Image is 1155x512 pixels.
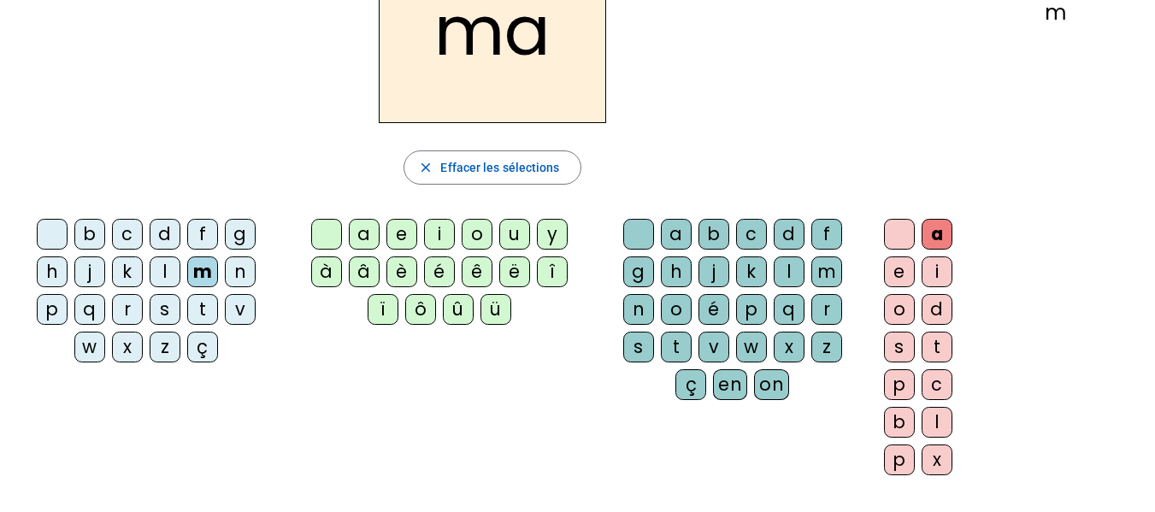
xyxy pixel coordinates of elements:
div: v [698,332,729,362]
div: h [37,256,68,287]
div: h [661,256,692,287]
div: c [736,219,767,250]
div: ç [187,332,218,362]
div: ô [405,294,436,325]
div: p [37,294,68,325]
div: u [499,219,530,250]
div: l [150,256,180,287]
div: m [811,256,842,287]
div: è [386,256,417,287]
div: on [754,369,789,400]
div: g [623,256,654,287]
div: n [225,256,256,287]
div: f [811,219,842,250]
button: Effacer les sélections [404,150,580,185]
div: o [462,219,492,250]
div: e [386,219,417,250]
div: b [884,407,915,438]
div: b [74,219,105,250]
div: y [537,219,568,250]
div: é [424,256,455,287]
div: z [811,332,842,362]
div: c [922,369,952,400]
div: d [774,219,804,250]
div: d [150,219,180,250]
div: e [884,256,915,287]
div: s [623,332,654,362]
div: x [112,332,143,362]
div: m [985,3,1128,23]
div: d [922,294,952,325]
div: s [150,294,180,325]
div: r [112,294,143,325]
div: w [74,332,105,362]
div: i [424,219,455,250]
div: j [74,256,105,287]
div: ï [368,294,398,325]
mat-icon: close [418,160,433,175]
div: m [187,256,218,287]
div: s [884,332,915,362]
div: j [698,256,729,287]
div: à [311,256,342,287]
div: z [150,332,180,362]
div: â [349,256,380,287]
div: o [661,294,692,325]
div: v [225,294,256,325]
div: û [443,294,474,325]
div: t [187,294,218,325]
div: k [112,256,143,287]
div: n [623,294,654,325]
div: t [922,332,952,362]
div: q [774,294,804,325]
div: l [922,407,952,438]
div: a [349,219,380,250]
div: q [74,294,105,325]
div: x [774,332,804,362]
div: a [661,219,692,250]
div: g [225,219,256,250]
div: en [713,369,747,400]
div: k [736,256,767,287]
div: ë [499,256,530,287]
div: f [187,219,218,250]
div: x [922,444,952,475]
div: o [884,294,915,325]
div: p [736,294,767,325]
div: p [884,444,915,475]
div: ü [480,294,511,325]
div: c [112,219,143,250]
div: î [537,256,568,287]
div: l [774,256,804,287]
div: t [661,332,692,362]
div: é [698,294,729,325]
span: Effacer les sélections [440,157,559,178]
div: a [922,219,952,250]
div: ç [675,369,706,400]
div: i [922,256,952,287]
div: p [884,369,915,400]
div: ê [462,256,492,287]
div: w [736,332,767,362]
div: b [698,219,729,250]
div: r [811,294,842,325]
